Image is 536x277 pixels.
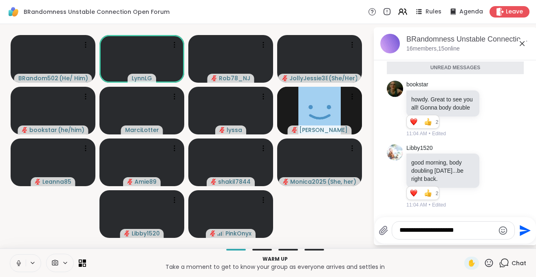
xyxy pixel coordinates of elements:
[506,8,523,16] span: Leave
[59,74,88,82] span: ( He/ Him )
[35,179,41,185] span: audio-muted
[407,187,436,200] div: Reaction list
[127,179,133,185] span: audio-muted
[429,201,430,209] span: •
[218,178,251,186] span: shakil7844
[515,221,533,240] button: Send
[29,126,57,134] span: bookstar
[432,130,446,137] span: Edited
[424,119,432,125] button: Reactions: like
[329,74,357,82] span: ( She/Her )
[212,75,217,81] span: audio-muted
[292,127,298,133] span: audio-muted
[406,45,460,53] p: 16 members, 15 online
[429,130,430,137] span: •
[24,8,170,16] span: BRandomness Unstable Connection Open Forum
[406,34,530,44] div: BRandomness Unstable Connection Open Forum, [DATE]
[91,255,459,263] p: Warm up
[327,178,356,186] span: ( She, her )
[132,74,152,82] span: LynnLG
[407,115,436,128] div: Reaction list
[7,5,20,19] img: ShareWell Logomark
[409,119,418,125] button: Reactions: love
[459,8,483,16] span: Agenda
[225,229,251,237] span: PinkOnyx
[432,201,446,209] span: Edited
[498,226,508,235] button: Emoji picker
[406,144,433,152] a: Libby1520
[426,8,441,16] span: Rules
[411,95,474,112] p: howdy. Great to see you all! Gonna body double
[219,74,250,82] span: Rob78_NJ
[125,126,159,134] span: MarciLotter
[290,178,326,186] span: Monica2025
[282,75,288,81] span: audio-muted
[387,62,524,75] div: Unread messages
[58,126,84,134] span: ( he/him )
[210,231,216,236] span: audio-muted
[399,226,494,235] textarea: Type your message
[124,231,130,236] span: audio-muted
[387,81,403,97] img: https://sharewell-space-live.sfo3.digitaloceanspaces.com/user-generated/535310fa-e9f2-4698-8a7d-4...
[135,178,157,186] span: Amie89
[406,130,427,137] span: 11:04 AM
[211,179,216,185] span: audio-muted
[219,127,225,133] span: audio-muted
[18,74,58,82] span: BRandom502
[436,119,439,126] span: 2
[227,126,242,134] span: lyssa
[299,126,348,134] span: [PERSON_NAME]
[22,127,28,133] span: audio-muted
[289,74,328,82] span: JollyJessie38
[512,259,526,267] span: Chat
[436,190,439,197] span: 2
[411,158,474,183] p: good morning, body doubling [DATE]...be right back.
[387,144,403,160] img: https://sharewell-space-live.sfo3.digitaloceanspaces.com/user-generated/22027137-b181-4a8c-aa67-6...
[468,258,476,268] span: ✋
[380,34,400,53] img: BRandomness Unstable Connection Open Forum, Oct 06
[406,81,428,89] a: bookstar
[424,190,432,196] button: Reactions: like
[91,263,459,271] p: Take a moment to get to know your group as everyone arrives and settles in
[283,179,289,185] span: audio-muted
[406,201,427,209] span: 11:04 AM
[42,178,71,186] span: Leanna85
[298,87,341,134] img: Shalene
[132,229,160,237] span: Libby1520
[409,190,418,196] button: Reactions: love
